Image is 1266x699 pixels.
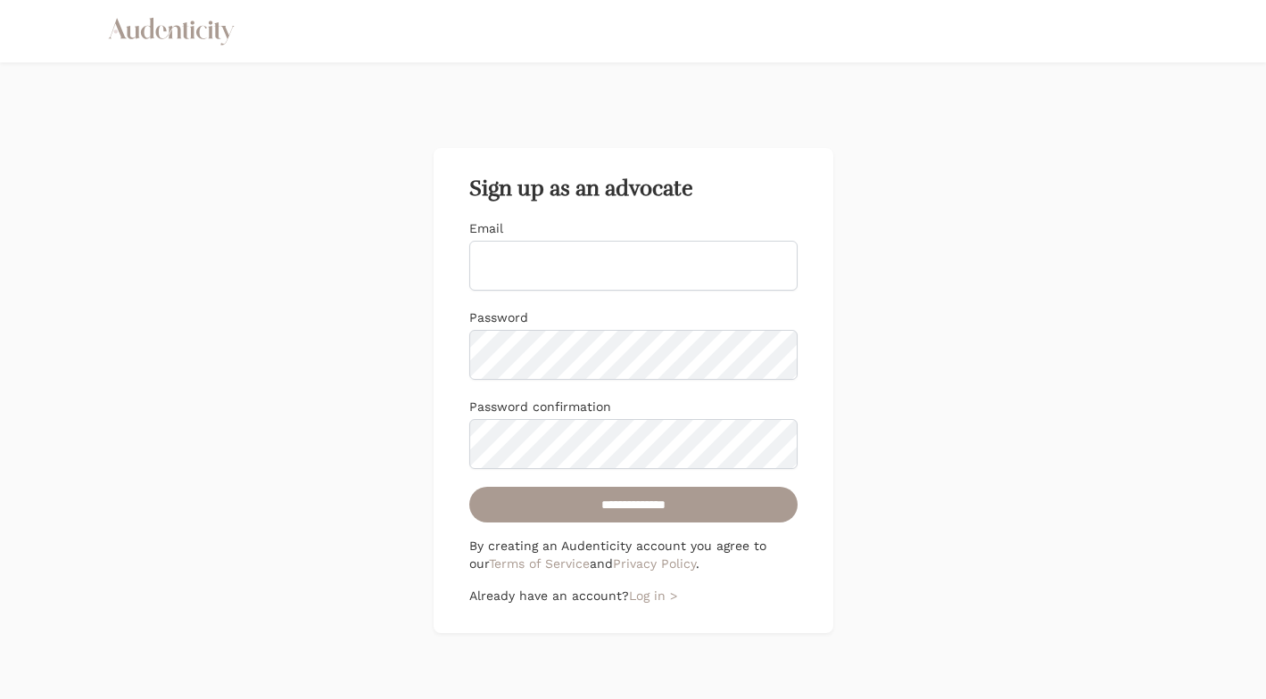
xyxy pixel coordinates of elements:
[489,556,590,571] a: Terms of Service
[613,556,696,571] a: Privacy Policy
[469,537,798,572] p: By creating an Audenticity account you agree to our and .
[469,310,528,325] label: Password
[629,588,677,603] a: Log in >
[469,399,611,414] label: Password confirmation
[469,587,798,604] p: Already have an account?
[469,177,798,201] h2: Sign up as an advocate
[469,221,503,235] label: Email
